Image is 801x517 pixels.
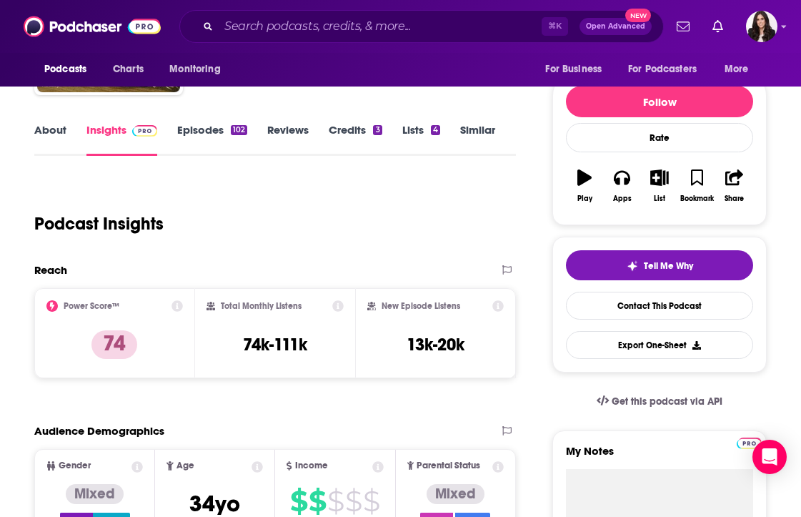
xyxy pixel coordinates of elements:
span: $ [290,490,307,513]
button: List [641,160,678,212]
span: New [625,9,651,22]
span: Podcasts [44,59,86,79]
button: Share [716,160,753,212]
span: Parental Status [417,461,480,471]
button: open menu [535,56,620,83]
span: Logged in as RebeccaShapiro [746,11,777,42]
div: 4 [431,125,440,135]
img: Podchaser Pro [132,125,157,137]
img: User Profile [746,11,777,42]
span: Open Advanced [586,23,645,30]
button: open menu [159,56,239,83]
a: Get this podcast via API [585,384,734,419]
div: 3 [373,125,382,135]
a: About [34,123,66,156]
button: Apps [603,160,640,212]
div: 102 [231,125,247,135]
h1: Podcast Insights [34,213,164,235]
div: Apps [613,195,632,203]
div: Bookmark [680,195,714,203]
span: ⌘ K [542,17,568,36]
h3: 74k-111k [243,334,307,355]
div: Open Intercom Messenger [752,440,787,474]
a: Reviews [267,123,309,156]
span: More [725,59,749,79]
div: Rate [566,123,753,152]
h2: New Episode Listens [382,301,460,311]
a: Similar [460,123,495,156]
a: Lists4 [402,123,440,156]
button: tell me why sparkleTell Me Why [566,250,753,280]
div: Mixed [427,484,484,504]
div: Share [725,195,744,203]
img: Podchaser - Follow, Share and Rate Podcasts [24,13,161,40]
button: open menu [715,56,767,83]
label: My Notes [566,444,753,469]
p: 74 [91,330,137,359]
span: For Podcasters [628,59,697,79]
a: Charts [104,56,152,83]
a: Episodes102 [177,123,247,156]
button: Export One-Sheet [566,331,753,359]
a: Show notifications dropdown [707,14,729,39]
div: Search podcasts, credits, & more... [179,10,664,43]
button: Follow [566,86,753,117]
div: List [654,195,665,203]
a: Show notifications dropdown [671,14,695,39]
span: $ [363,490,379,513]
span: Charts [113,59,144,79]
span: Get this podcast via API [612,395,722,408]
a: Pro website [737,435,762,449]
span: $ [327,490,344,513]
button: open menu [34,56,105,83]
span: $ [345,490,362,513]
span: Gender [59,461,91,471]
h2: Total Monthly Listens [221,301,302,311]
h2: Power Score™ [64,301,119,311]
button: Bookmark [678,160,715,212]
a: Contact This Podcast [566,292,753,320]
span: For Business [545,59,602,79]
button: Open AdvancedNew [579,18,652,35]
button: Play [566,160,603,212]
img: tell me why sparkle [627,260,638,272]
h2: Reach [34,263,67,277]
input: Search podcasts, credits, & more... [219,15,542,38]
h3: 13k-20k [407,334,464,355]
button: open menu [619,56,717,83]
span: Tell Me Why [644,260,693,272]
img: Podchaser Pro [737,438,762,449]
span: Income [295,461,328,471]
span: Age [176,461,194,471]
a: Credits3 [329,123,382,156]
div: Mixed [66,484,124,504]
span: $ [309,490,326,513]
div: Play [577,195,592,203]
button: Show profile menu [746,11,777,42]
h2: Audience Demographics [34,424,164,438]
span: Monitoring [169,59,220,79]
a: InsightsPodchaser Pro [86,123,157,156]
